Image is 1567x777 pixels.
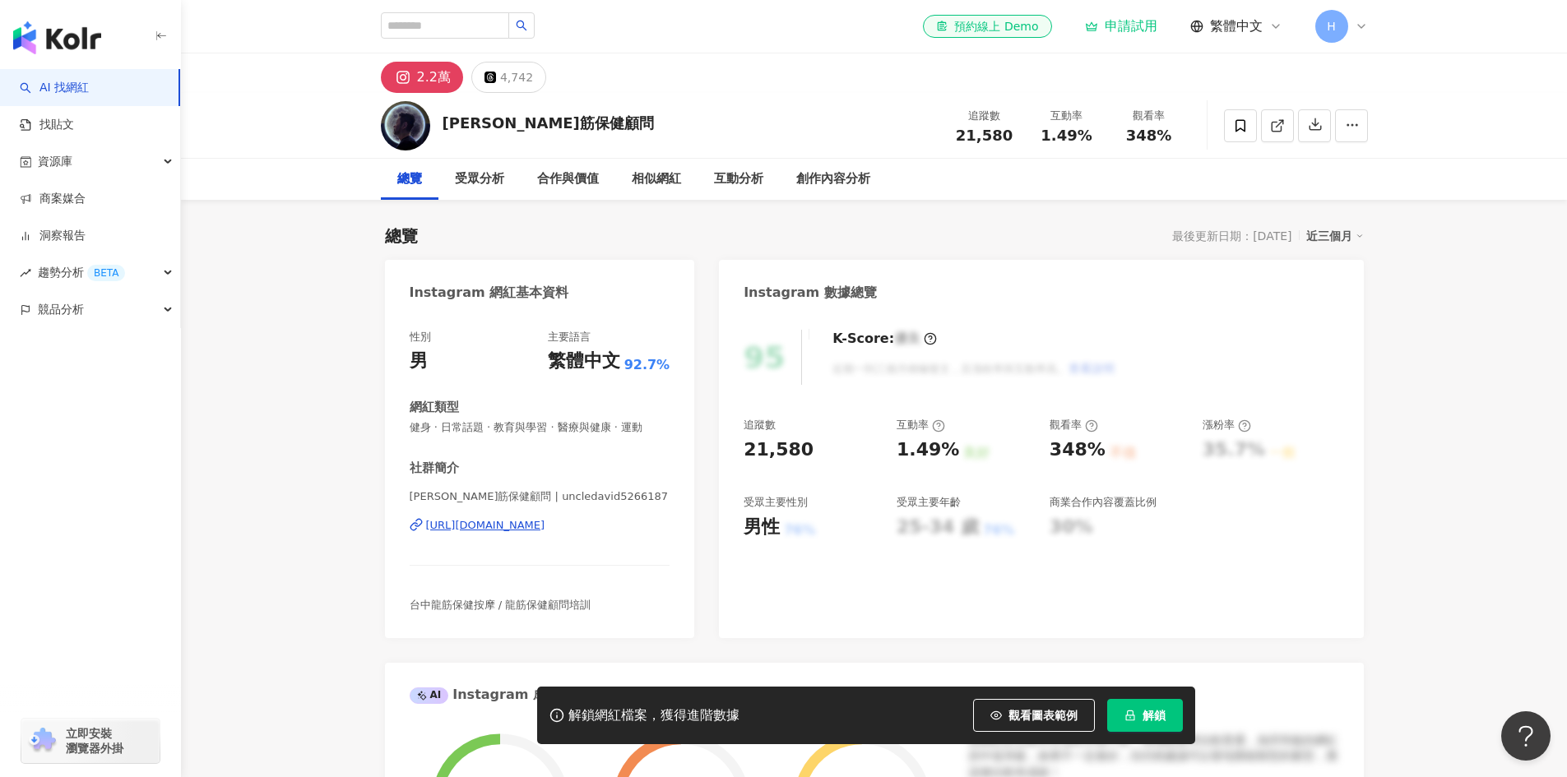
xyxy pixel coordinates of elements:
[516,20,527,31] span: search
[624,356,670,374] span: 92.7%
[714,169,763,189] div: 互動分析
[20,267,31,279] span: rise
[1008,709,1078,722] span: 觀看圖表範例
[410,460,459,477] div: 社群簡介
[923,15,1051,38] a: 預約線上 Demo
[385,224,418,247] div: 總覽
[26,728,58,754] img: chrome extension
[1085,18,1157,35] a: 申請試用
[500,66,533,89] div: 4,742
[381,101,430,150] img: KOL Avatar
[632,169,681,189] div: 相似網紅
[897,495,961,510] div: 受眾主要年齡
[973,699,1095,732] button: 觀看圖表範例
[1210,17,1263,35] span: 繁體中文
[410,420,670,435] span: 健身 · 日常話題 · 教育與學習 · 醫療與健康 · 運動
[397,169,422,189] div: 總覽
[410,399,459,416] div: 網紅類型
[1126,127,1172,144] span: 348%
[832,330,937,348] div: K-Score :
[744,515,780,540] div: 男性
[1036,108,1098,124] div: 互動率
[1050,437,1106,463] div: 348%
[471,62,546,93] button: 4,742
[568,707,739,724] div: 解鎖網紅檔案，獲得進階數據
[897,437,959,463] div: 1.49%
[410,284,569,302] div: Instagram 網紅基本資料
[417,66,451,89] div: 2.2萬
[410,330,431,345] div: 性別
[1107,699,1183,732] button: 解鎖
[381,62,463,93] button: 2.2萬
[1050,418,1098,432] div: 觀看率
[455,169,504,189] div: 受眾分析
[1050,495,1157,510] div: 商業合作內容覆蓋比例
[38,291,84,328] span: 競品分析
[1124,710,1136,721] span: lock
[20,191,86,207] a: 商案媒合
[410,349,428,374] div: 男
[38,254,125,291] span: 趨勢分析
[1041,127,1092,144] span: 1.49%
[20,228,86,244] a: 洞察報告
[426,518,545,533] div: [URL][DOMAIN_NAME]
[796,169,870,189] div: 創作內容分析
[20,80,89,96] a: searchAI 找網紅
[744,418,776,432] div: 追蹤數
[537,169,599,189] div: 合作與價值
[897,418,945,432] div: 互動率
[66,726,123,756] span: 立即安裝 瀏覽器外掛
[38,143,72,180] span: 資源庫
[956,127,1013,144] span: 21,580
[548,349,620,374] div: 繁體中文
[87,265,125,281] div: BETA
[410,599,591,611] span: 台中龍筋保健按摩 / 龍筋保健顧問培訓
[1306,225,1364,247] div: 近三個月
[936,18,1038,35] div: 預約線上 Demo
[20,117,74,133] a: 找貼文
[744,495,808,510] div: 受眾主要性別
[548,330,591,345] div: 主要語言
[744,284,877,302] div: Instagram 數據總覽
[1327,17,1336,35] span: H
[744,437,814,463] div: 21,580
[1118,108,1180,124] div: 觀看率
[410,518,670,533] a: [URL][DOMAIN_NAME]
[1143,709,1166,722] span: 解鎖
[443,113,654,133] div: [PERSON_NAME]筋保健顧問
[1172,229,1291,243] div: 最後更新日期：[DATE]
[13,21,101,54] img: logo
[410,489,670,504] span: [PERSON_NAME]筋保健顧問 | uncledavid5266187
[21,719,160,763] a: chrome extension立即安裝 瀏覽器外掛
[1203,418,1251,432] div: 漲粉率
[953,108,1016,124] div: 追蹤數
